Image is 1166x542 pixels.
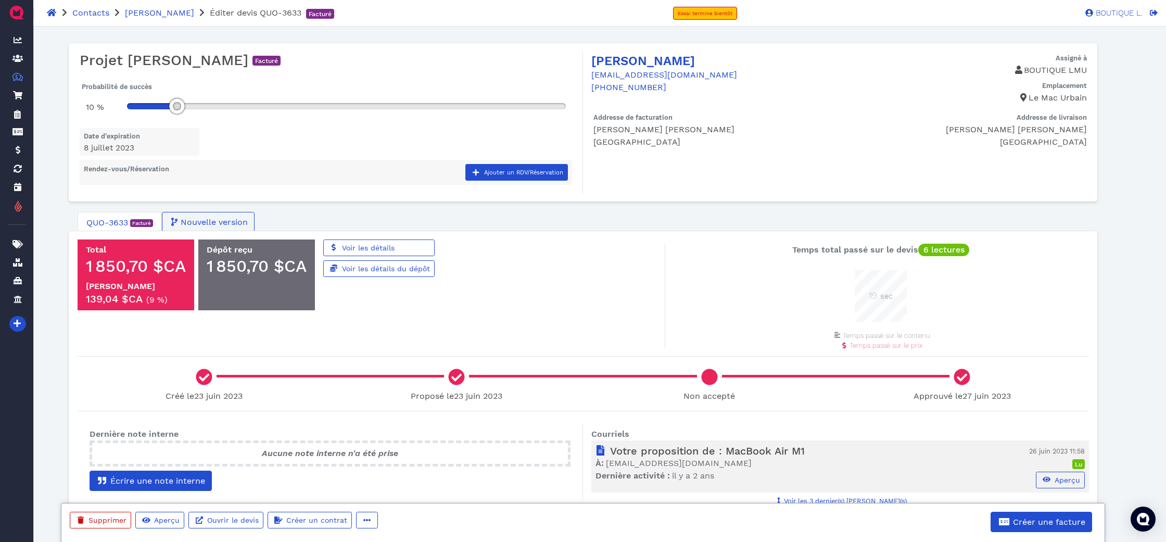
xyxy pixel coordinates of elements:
[1056,54,1087,62] span: Assigné à
[595,445,805,457] h5: Votre proposition de : MacBook Air M1
[593,114,673,121] span: Addresse de facturation
[80,52,582,69] h3: Projet [PERSON_NAME]
[188,512,263,528] a: Ouvrir le devis
[850,342,922,349] span: Temps passé sur le prix
[153,516,180,524] span: Aperçu
[1080,8,1143,17] a: BOUTIQUE L.
[591,82,666,92] a: [PHONE_NUMBER]
[162,212,255,232] button: Nouvelle version
[109,476,205,486] span: Écrire une note interne
[483,169,563,176] span: Ajouter un RDV/Réservation
[86,245,106,255] span: Total
[262,448,398,458] span: Aucune note interne n'a été prise
[595,458,604,468] span: À:
[323,260,435,277] a: Voir les détails du dépôt
[411,391,502,401] span: Proposé le
[595,471,670,481] span: Dernière activité :
[673,7,737,20] a: Essai termine bientôt
[1036,472,1085,488] button: Aperçu
[268,512,352,528] button: Créer un contrat
[914,391,1011,401] span: Approuvé le
[323,240,435,256] a: Voir les détails
[255,58,278,64] span: Facturé
[593,123,840,136] div: [PERSON_NAME] [PERSON_NAME]
[207,256,307,276] span: 1 850,70 $CA
[15,74,18,79] tspan: $
[848,123,1087,136] div: [PERSON_NAME] [PERSON_NAME]
[70,512,131,528] button: Supprimer
[82,83,152,91] span: Probabilité de succès
[86,217,128,229] span: QUO-3633
[1070,447,1085,455] span: 11:58
[593,136,840,148] p: [GEOGRAPHIC_DATA]
[1011,517,1085,527] span: Créer une facture
[132,221,151,226] span: Facturé
[90,471,212,491] button: Écrire une note interne
[672,471,714,481] span: il y a 2 ans
[210,8,301,18] span: Éditer devis QUO-3633
[8,4,25,21] img: QuoteM_icon_flat.png
[843,332,930,339] span: Temps passé sur le contenu
[125,8,194,18] a: [PERSON_NAME]
[923,245,965,255] span: 6 lectures
[454,391,502,401] span: 23 juin 2023
[166,391,243,401] span: Créé le
[792,245,969,255] span: Temps total passé sur le devis
[84,165,169,173] span: Rendez-vous/Réservation
[839,92,1087,104] p: Le Mac Urbain
[86,102,104,112] span: 10 %
[86,256,186,276] span: 1 850,70 $CA
[1075,461,1082,468] span: Lu
[90,429,179,439] span: Dernière note interne
[84,143,134,153] span: 8 juillet 2023
[309,11,332,17] span: Facturé
[194,391,243,401] span: 23 juin 2023
[206,516,259,524] span: Ouvrir le devis
[591,70,737,80] a: [EMAIL_ADDRESS][DOMAIN_NAME]
[72,8,109,18] a: Contacts
[1042,82,1087,90] span: Emplacement
[207,245,252,255] span: Dépôt reçu
[86,281,155,291] span: [PERSON_NAME]
[340,264,430,273] span: Voir les détails du dépôt
[135,512,184,528] button: Aperçu
[839,64,1087,77] p: BOUTIQUE LMU
[591,54,695,68] a: [PERSON_NAME]
[87,516,126,524] span: Supprimer
[78,212,162,234] a: QUO-3633Facturé
[595,457,805,470] p: [EMAIL_ADDRESS][DOMAIN_NAME]
[84,132,140,140] span: Date d'expiration
[591,429,629,439] span: Courriels
[149,295,164,305] span: 9 %
[86,293,143,305] span: 139,04 $CA
[14,200,23,213] img: lightspeed_flame_logo.png
[179,216,248,229] span: Nouvelle version
[340,244,395,252] span: Voir les détails
[848,136,1087,148] p: [GEOGRAPHIC_DATA]
[678,10,732,16] span: Essai termine bientôt
[1017,114,1087,121] span: Addresse de livraison
[1093,9,1143,17] span: BOUTIQUE L.
[1053,476,1080,484] span: Aperçu
[465,164,568,181] button: Ajouter un RDV/Réservation
[683,391,735,401] span: Non accepté
[285,516,347,524] span: Créer un contrat
[1029,447,1068,455] span: 26 juin 2023
[991,512,1092,532] button: Créer une facture
[962,391,1011,401] span: 27 juin 2023
[146,295,168,305] small: ( )
[1131,507,1156,532] div: Open Intercom Messenger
